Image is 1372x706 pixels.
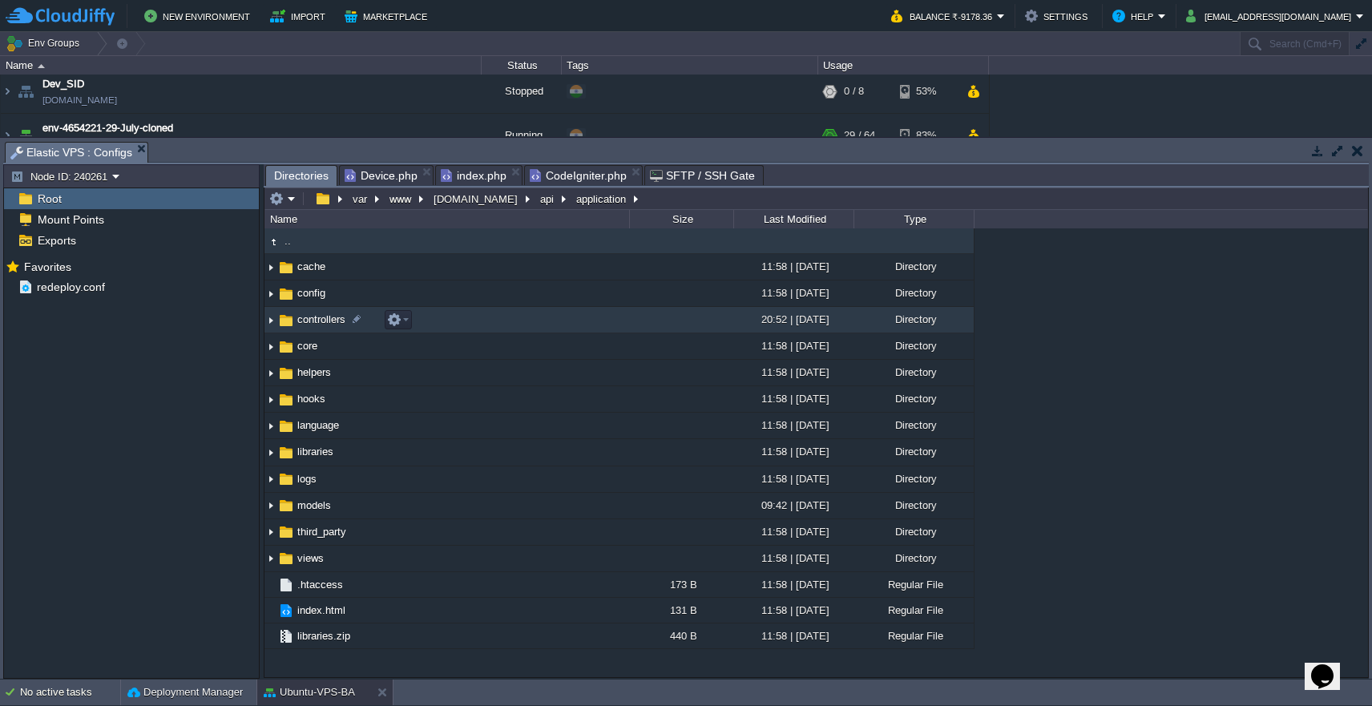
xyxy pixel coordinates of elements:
[295,339,320,353] span: core
[853,413,974,438] div: Directory
[733,623,853,648] div: 11:58 | [DATE]
[629,598,733,623] div: 131 B
[277,497,295,514] img: AMDAwAAAACH5BAEAAAAALAAAAAABAAEAAAICRAEAOw==
[853,333,974,358] div: Directory
[277,312,295,329] img: AMDAwAAAACH5BAEAAAAALAAAAAABAAEAAAICRAEAOw==
[733,280,853,305] div: 11:58 | [DATE]
[853,280,974,305] div: Directory
[295,472,319,486] span: logs
[733,466,853,491] div: 11:58 | [DATE]
[277,576,295,594] img: AMDAwAAAACH5BAEAAAAALAAAAAABAAEAAAICRAEAOw==
[277,391,295,409] img: AMDAwAAAACH5BAEAAAAALAAAAAABAAEAAAICRAEAOw==
[350,192,371,206] button: var
[629,572,733,597] div: 173 B
[295,365,333,379] a: helpers
[524,165,643,185] li: /var/www/sevarth.in.net/api/system/core/CodeIgniter.php
[264,334,277,359] img: AMDAwAAAACH5BAEAAAAALAAAAAABAAEAAAICRAEAOw==
[34,280,107,294] a: redeploy.conf
[264,361,277,385] img: AMDAwAAAACH5BAEAAAAALAAAAAABAAEAAAICRAEAOw==
[34,192,64,206] a: Root
[266,210,629,228] div: Name
[853,493,974,518] div: Directory
[435,165,523,185] li: /var/www/sevarth.in.net/api/index.php
[295,445,336,458] a: libraries
[387,192,415,206] button: www
[42,92,117,108] a: [DOMAIN_NAME]
[733,333,853,358] div: 11:58 | [DATE]
[1305,642,1356,690] iframe: chat widget
[295,551,326,565] a: views
[853,598,974,623] div: Regular File
[345,6,432,26] button: Marketplace
[42,120,173,136] span: env-4654221-29-July-cloned
[1,114,14,157] img: AMDAwAAAACH5BAEAAAAALAAAAAABAAEAAAICRAEAOw==
[295,260,328,273] span: cache
[10,169,112,184] button: Node ID: 240261
[295,498,333,512] a: models
[264,188,1368,210] input: Click to enter the path
[530,166,627,185] span: CodeIgniter.php
[891,6,997,26] button: Balance ₹-9178.36
[733,254,853,279] div: 11:58 | [DATE]
[277,338,295,356] img: AMDAwAAAACH5BAEAAAAALAAAAAABAAEAAAICRAEAOw==
[819,56,988,75] div: Usage
[282,234,293,248] span: ..
[20,680,120,705] div: No active tasks
[853,623,974,648] div: Regular File
[853,386,974,411] div: Directory
[264,467,277,492] img: AMDAwAAAACH5BAEAAAAALAAAAAABAAEAAAICRAEAOw==
[264,547,277,571] img: AMDAwAAAACH5BAEAAAAALAAAAAABAAEAAAICRAEAOw==
[295,603,348,617] a: index.html
[733,572,853,597] div: 11:58 | [DATE]
[264,281,277,306] img: AMDAwAAAACH5BAEAAAAALAAAAAABAAEAAAICRAEAOw==
[21,260,74,273] a: Favorites
[482,114,562,157] div: Running
[295,578,345,591] a: .htaccess
[650,166,755,185] span: SFTP / SSH Gate
[844,114,875,157] div: 29 / 64
[38,64,45,68] img: AMDAwAAAACH5BAEAAAAALAAAAAABAAEAAAICRAEAOw==
[264,233,282,251] img: AMDAwAAAACH5BAEAAAAALAAAAAABAAEAAAICRAEAOw==
[264,414,277,438] img: AMDAwAAAACH5BAEAAAAALAAAAAABAAEAAAICRAEAOw==
[295,392,328,405] a: hooks
[264,572,277,597] img: AMDAwAAAACH5BAEAAAAALAAAAAABAAEAAAICRAEAOw==
[42,76,84,92] a: Dev_SID
[295,286,328,300] span: config
[339,165,434,185] li: /var/www/sevarth.in.net/api/application/controllers/Device.php
[631,210,733,228] div: Size
[277,470,295,488] img: AMDAwAAAACH5BAEAAAAALAAAAAABAAEAAAICRAEAOw==
[277,444,295,462] img: AMDAwAAAACH5BAEAAAAALAAAAAABAAEAAAICRAEAOw==
[264,623,277,648] img: AMDAwAAAACH5BAEAAAAALAAAAAABAAEAAAICRAEAOw==
[563,56,817,75] div: Tags
[735,210,853,228] div: Last Modified
[277,259,295,276] img: AMDAwAAAACH5BAEAAAAALAAAAAABAAEAAAICRAEAOw==
[277,523,295,541] img: AMDAwAAAACH5BAEAAAAALAAAAAABAAEAAAICRAEAOw==
[733,307,853,332] div: 20:52 | [DATE]
[733,546,853,571] div: 11:58 | [DATE]
[538,192,558,206] button: api
[733,519,853,544] div: 11:58 | [DATE]
[10,143,132,163] span: Elastic VPS : Configs
[295,313,348,326] a: controllers
[264,684,355,700] button: Ubuntu-VPS-BA
[264,598,277,623] img: AMDAwAAAACH5BAEAAAAALAAAAAABAAEAAAICRAEAOw==
[441,166,506,185] span: index.php
[295,525,349,539] a: third_party
[264,520,277,545] img: AMDAwAAAACH5BAEAAAAALAAAAAABAAEAAAICRAEAOw==
[264,441,277,466] img: AMDAwAAAACH5BAEAAAAALAAAAAABAAEAAAICRAEAOw==
[34,212,107,227] a: Mount Points
[733,360,853,385] div: 11:58 | [DATE]
[574,192,630,206] button: application
[295,629,353,643] span: libraries.zip
[277,365,295,382] img: AMDAwAAAACH5BAEAAAAALAAAAAABAAEAAAICRAEAOw==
